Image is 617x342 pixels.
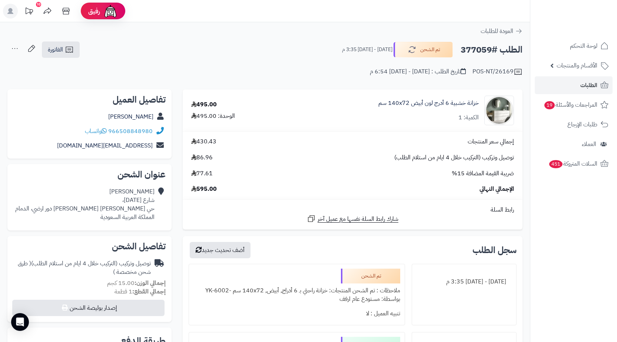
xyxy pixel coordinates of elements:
div: الوحدة: 495.00 [191,112,235,120]
a: شارك رابط السلة نفسها مع عميل آخر [307,214,398,223]
h2: الطلب #377059 [461,42,523,57]
span: 19 [544,101,555,110]
a: لوحة التحكم [535,37,613,55]
small: [DATE] - [DATE] 3:35 م [342,46,392,53]
a: واتساب [85,127,107,136]
span: الفاتورة [48,45,63,54]
div: تاريخ الطلب : [DATE] - [DATE] 6:54 م [370,67,466,76]
span: 77.61 [191,169,213,178]
h2: عنوان الشحن [13,170,166,179]
span: 86.96 [191,153,213,162]
span: الإجمالي النهائي [480,185,514,193]
span: شارك رابط السلة نفسها مع عميل آخر [318,215,398,223]
img: 1746709299-1702541934053-68567865785768-1000x1000-90x90.jpg [485,96,514,125]
button: إصدار بوليصة الشحن [12,300,165,316]
span: الأقسام والمنتجات [557,60,597,71]
a: العودة للطلبات [481,27,523,36]
span: الطلبات [580,80,597,90]
div: POS-NT/26169 [472,67,523,76]
a: طلبات الإرجاع [535,116,613,133]
div: [DATE] - [DATE] 3:35 م [417,275,512,289]
strong: إجمالي القطع: [132,287,166,296]
span: العودة للطلبات [481,27,513,36]
span: السلات المتروكة [548,159,597,169]
div: 495.00 [191,100,217,109]
strong: إجمالي الوزن: [135,279,166,288]
a: [EMAIL_ADDRESS][DOMAIN_NAME] [57,141,153,150]
span: ضريبة القيمة المضافة 15% [452,169,514,178]
span: طلبات الإرجاع [567,119,597,130]
span: العملاء [582,139,596,149]
span: لوحة التحكم [570,41,597,51]
a: تحديثات المنصة [20,4,38,20]
a: السلات المتروكة451 [535,155,613,173]
div: تنبيه العميل : لا [193,306,400,321]
h3: سجل الطلب [472,246,517,255]
span: 451 [549,160,563,169]
h2: تفاصيل الشحن [13,242,166,251]
a: 966508848980 [108,127,153,136]
a: المراجعات والأسئلة19 [535,96,613,114]
small: 15.00 كجم [107,279,166,288]
span: 430.43 [191,137,216,146]
div: الكمية: 1 [458,113,479,122]
div: توصيل وتركيب (التركيب خلال 4 ايام من استلام الطلب) [13,259,151,276]
h2: تفاصيل العميل [13,95,166,104]
a: الطلبات [535,76,613,94]
a: الفاتورة [42,41,80,58]
a: خزانة خشبية 6 أدرج لون أبيض 140x72 سم [378,99,479,107]
div: ملاحظات : تم الشحن المنتجات: خزانة راحتي بـ 6 أدراج, أبيض, ‎140x72 سم‏ -YK-6002 بواسطة: مستودع عا... [193,283,400,306]
div: [PERSON_NAME] شارع [DATE]، حي [PERSON_NAME] [PERSON_NAME] دور ارضي، الدمام المملكة العربية السعودية [15,187,155,221]
a: [PERSON_NAME] [108,112,153,121]
a: العملاء [535,135,613,153]
img: ai-face.png [103,4,118,19]
span: 595.00 [191,185,217,193]
span: المراجعات والأسئلة [544,100,597,110]
div: Open Intercom Messenger [11,313,29,331]
small: 1 قطعة [115,287,166,296]
div: 10 [36,2,41,7]
button: تم الشحن [394,42,453,57]
button: أضف تحديث جديد [190,242,251,258]
span: توصيل وتركيب (التركيب خلال 4 ايام من استلام الطلب) [394,153,514,162]
span: ( طرق شحن مخصصة ) [18,259,151,276]
div: رابط السلة [186,206,520,214]
div: تم الشحن [341,269,400,283]
span: إجمالي سعر المنتجات [468,137,514,146]
span: رفيق [88,7,100,16]
img: logo-2.png [567,13,610,28]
